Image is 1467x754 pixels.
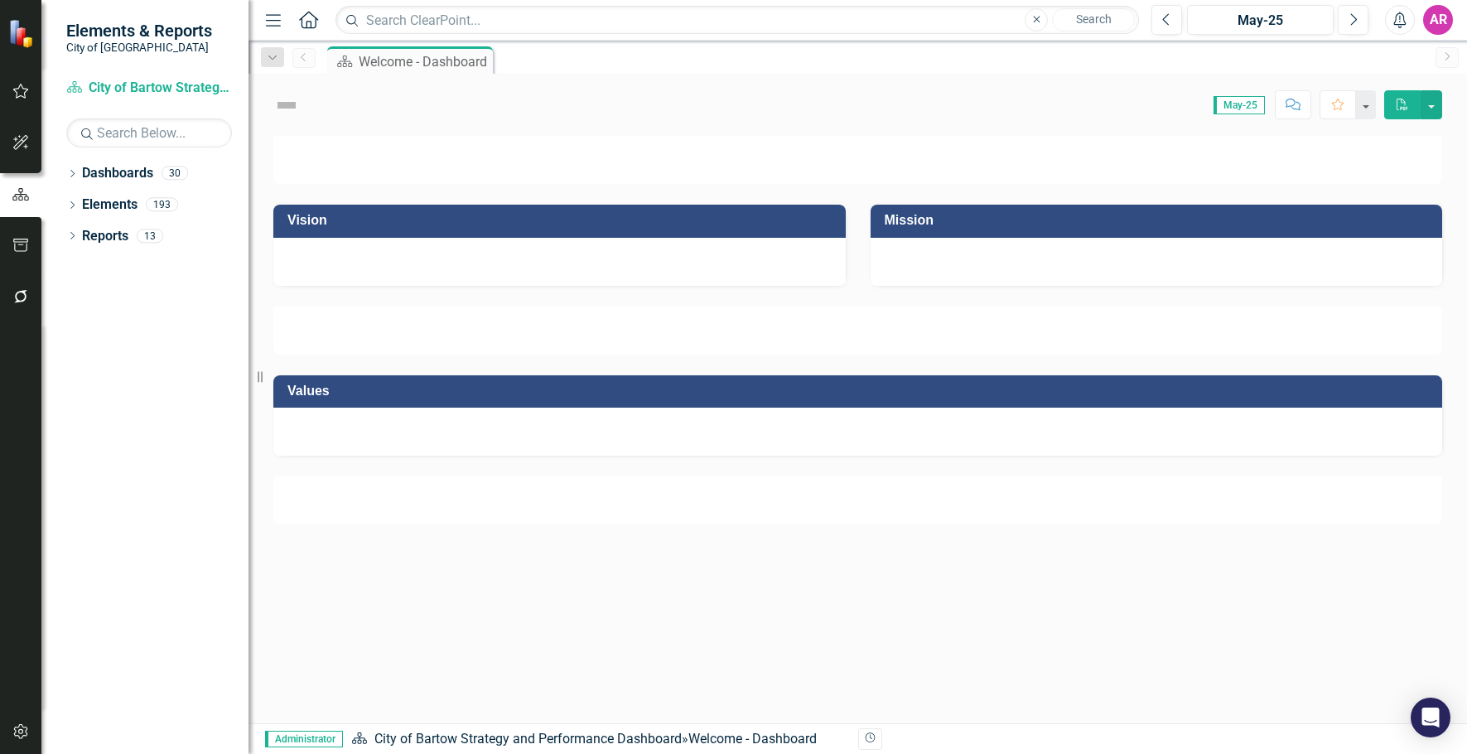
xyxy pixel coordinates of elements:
h3: Mission [885,213,1435,228]
div: 193 [146,198,178,212]
div: Open Intercom Messenger [1411,698,1450,737]
span: Search [1076,12,1112,26]
a: Reports [82,227,128,246]
h3: Values [287,384,1434,399]
button: May-25 [1187,5,1334,35]
a: Elements [82,196,138,215]
small: City of [GEOGRAPHIC_DATA] [66,41,212,54]
input: Search ClearPoint... [335,6,1139,35]
a: City of Bartow Strategy and Performance Dashboard [66,79,232,98]
div: May-25 [1193,11,1328,31]
img: Not Defined [273,92,300,118]
a: City of Bartow Strategy and Performance Dashboard [374,731,682,747]
span: Elements & Reports [66,21,212,41]
h3: Vision [287,213,837,228]
div: Welcome - Dashboard [688,731,817,747]
input: Search Below... [66,118,232,147]
span: May-25 [1214,96,1265,114]
div: 30 [162,167,188,181]
button: Search [1052,8,1135,31]
a: Dashboards [82,164,153,183]
button: AR [1423,5,1453,35]
div: » [351,730,846,749]
img: ClearPoint Strategy [8,19,37,48]
span: Administrator [265,731,343,747]
div: 13 [137,229,163,243]
div: Welcome - Dashboard [359,51,489,72]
